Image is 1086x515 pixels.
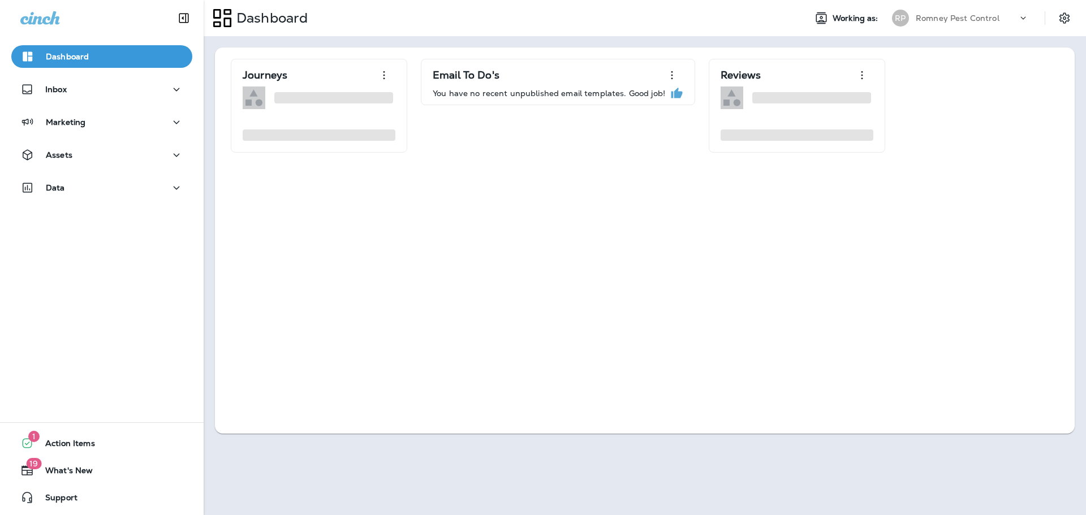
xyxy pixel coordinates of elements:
[11,432,192,455] button: 1Action Items
[34,493,77,507] span: Support
[46,52,89,61] p: Dashboard
[45,85,67,94] p: Inbox
[433,70,499,81] p: Email To Do's
[833,14,881,23] span: Working as:
[46,118,85,127] p: Marketing
[11,486,192,509] button: Support
[892,10,909,27] div: RP
[243,70,287,81] p: Journeys
[721,70,761,81] p: Reviews
[11,144,192,166] button: Assets
[11,78,192,101] button: Inbox
[11,459,192,482] button: 19What's New
[232,10,308,27] p: Dashboard
[1054,8,1075,28] button: Settings
[168,7,200,29] button: Collapse Sidebar
[11,176,192,199] button: Data
[28,431,40,442] span: 1
[34,439,95,452] span: Action Items
[916,14,999,23] p: Romney Pest Control
[11,111,192,133] button: Marketing
[11,45,192,68] button: Dashboard
[433,89,665,98] p: You have no recent unpublished email templates. Good job!
[46,150,72,159] p: Assets
[46,183,65,192] p: Data
[34,466,93,479] span: What's New
[26,458,41,469] span: 19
